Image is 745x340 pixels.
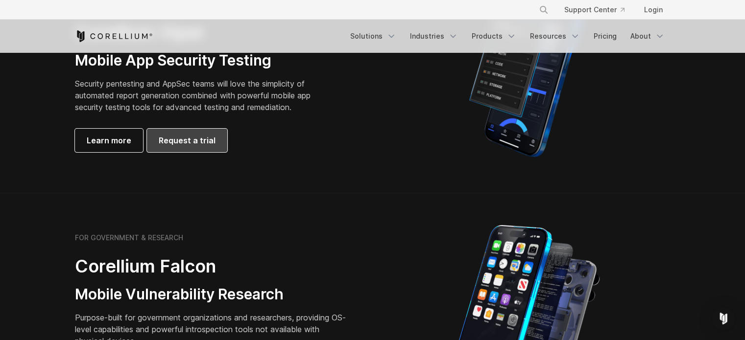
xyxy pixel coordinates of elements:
a: Request a trial [147,129,227,152]
h3: Mobile App Security Testing [75,51,326,70]
a: About [625,27,671,45]
a: Corellium Home [75,30,153,42]
a: Support Center [556,1,632,19]
a: Solutions [344,27,402,45]
a: Products [466,27,522,45]
div: Open Intercom Messenger [712,307,735,330]
div: Navigation Menu [344,27,671,45]
div: Navigation Menu [527,1,671,19]
span: Learn more [87,135,131,146]
a: Learn more [75,129,143,152]
span: Request a trial [159,135,216,146]
button: Search [535,1,553,19]
p: Security pentesting and AppSec teams will love the simplicity of automated report generation comb... [75,78,326,113]
a: Login [636,1,671,19]
a: Industries [404,27,464,45]
h2: Corellium Falcon [75,255,349,277]
h3: Mobile Vulnerability Research [75,285,349,304]
a: Resources [524,27,586,45]
h6: FOR GOVERNMENT & RESEARCH [75,233,183,242]
a: Pricing [588,27,623,45]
